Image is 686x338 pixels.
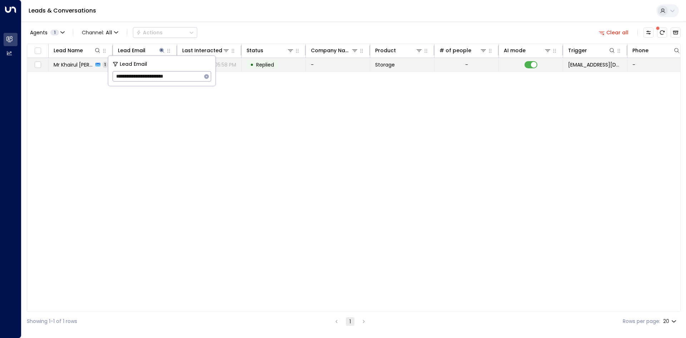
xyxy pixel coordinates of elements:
span: 1 [50,30,59,35]
p: 05:58 PM [214,61,236,68]
span: Mr Khairul Imtiaz Hamdi Bin Muzakkir [54,61,93,68]
td: - [306,58,370,72]
nav: pagination navigation [332,317,368,326]
div: Company Name [311,46,358,55]
button: Agents1 [27,28,67,38]
div: Trigger [568,46,616,55]
div: Lead Name [54,46,101,55]
div: Last Interacted [182,46,222,55]
div: # of people [439,46,487,55]
span: Lead Email [120,60,147,68]
span: Toggle select all [33,46,42,55]
div: Lead Email [118,46,165,55]
button: Clear all [596,28,632,38]
div: Phone [632,46,680,55]
div: # of people [439,46,471,55]
span: Agents [30,30,48,35]
a: Leads & Conversations [29,6,96,15]
button: Customize [643,28,653,38]
button: page 1 [346,317,354,326]
div: Last Interacted [182,46,230,55]
div: • [250,59,254,71]
div: Product [375,46,423,55]
div: Actions [136,29,163,36]
div: Lead Name [54,46,83,55]
div: Trigger [568,46,587,55]
div: Phone [632,46,648,55]
span: Storage [375,61,395,68]
span: Channel: [79,28,121,38]
div: Product [375,46,396,55]
span: Replied [256,61,274,68]
span: There are new threads available. Refresh the grid to view the latest updates. [657,28,667,38]
div: Company Name [311,46,351,55]
span: All [106,30,112,35]
span: 1 [103,62,108,68]
div: - [465,61,468,68]
span: Toggle select row [33,60,42,69]
button: Channel:All [79,28,121,38]
div: Lead Email [118,46,145,55]
button: Actions [133,27,197,38]
div: AI mode [504,46,526,55]
div: 20 [663,316,678,327]
div: Showing 1-1 of 1 rows [27,318,77,325]
div: Status [247,46,263,55]
div: AI mode [504,46,551,55]
div: Button group with a nested menu [133,27,197,38]
button: Archived Leads [671,28,681,38]
div: Status [247,46,294,55]
label: Rows per page: [623,318,660,325]
span: leads@space-station.co.uk [568,61,622,68]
